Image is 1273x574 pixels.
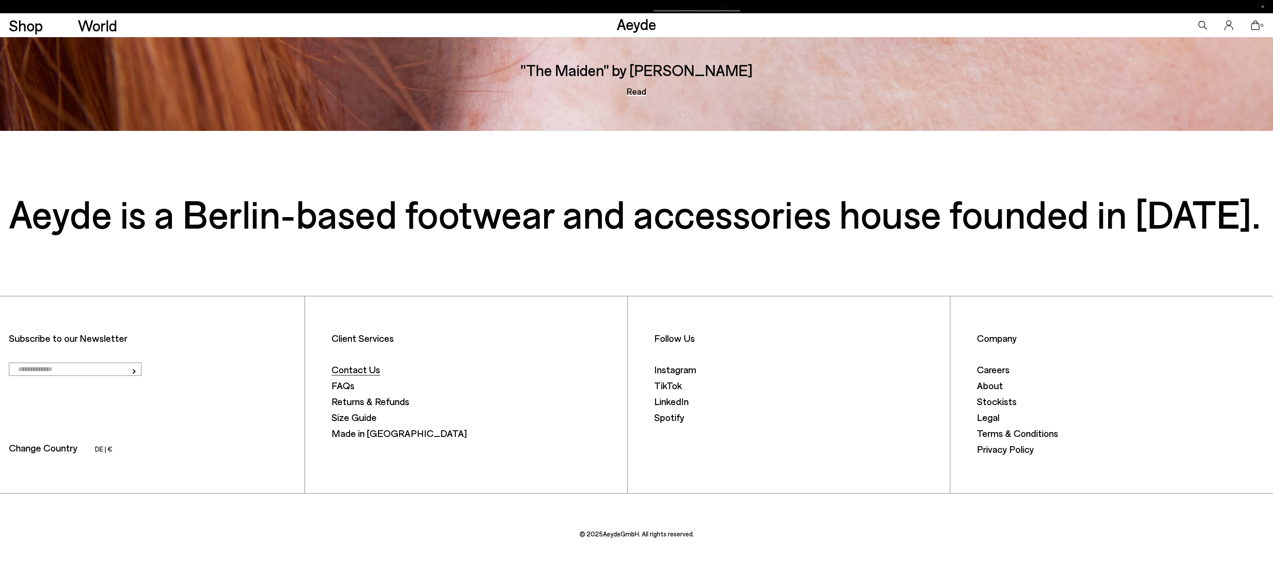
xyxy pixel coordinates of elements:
[9,18,43,33] a: Shop
[332,395,409,407] font: Returns & Refunds
[9,16,43,34] font: Shop
[977,364,1010,375] font: Careers
[654,383,682,390] a: TikTok
[627,86,646,96] font: Read
[977,430,1058,438] a: Terms & Conditions
[332,411,377,423] font: Size Guide
[627,87,646,96] a: Read
[977,398,1017,406] a: Stockists
[977,446,1034,454] a: Privacy Policy
[654,4,740,11] span: Navigate to /collections/ss25-final-sizes
[132,364,136,376] font: ›
[654,414,684,422] a: Spotify
[977,367,1010,375] a: Careers
[1261,23,1263,28] font: 0
[1251,20,1260,30] a: 0
[332,430,467,438] a: Made in [GEOGRAPHIC_DATA]
[654,398,689,406] a: LinkedIn
[332,427,467,439] font: Made in [GEOGRAPHIC_DATA]
[9,332,127,344] font: Subscribe to our Newsletter
[332,364,380,375] font: Contact Us
[977,383,1003,390] a: About
[654,367,696,375] a: Instagram
[579,530,603,538] font: © 2025
[9,190,1261,237] font: Aeyde is a Berlin-based footwear and accessories house founded in [DATE].
[78,16,117,34] font: World
[977,332,1017,344] font: Company
[332,414,377,422] a: Size Guide
[654,332,695,344] font: Follow Us
[617,15,656,33] a: Aeyde
[95,442,112,457] li: DE | €
[654,379,682,391] font: TikTok
[977,427,1058,439] font: Terms & Conditions
[977,395,1017,407] font: Stockists
[332,367,380,375] a: Contact Us
[9,442,77,453] font: Change Country
[533,0,647,12] font: Final Sizes | Extra 15% Off
[332,398,409,406] a: Returns & Refunds
[78,18,117,33] a: World
[654,0,740,12] font: Use Code EXTRA15
[332,332,394,344] font: Client Services
[977,411,999,423] font: Legal
[603,530,621,538] a: Aeyde
[654,364,696,375] font: Instagram
[332,383,354,390] a: FAQs
[977,379,1003,391] font: About
[654,411,684,423] font: Spotify
[977,414,999,422] a: Legal
[977,443,1034,455] font: Privacy Policy
[654,395,689,407] font: LinkedIn
[332,379,354,391] font: FAQs
[521,61,753,79] font: "The Maiden" by [PERSON_NAME]
[621,530,694,538] font: GmbH. All rights reserved.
